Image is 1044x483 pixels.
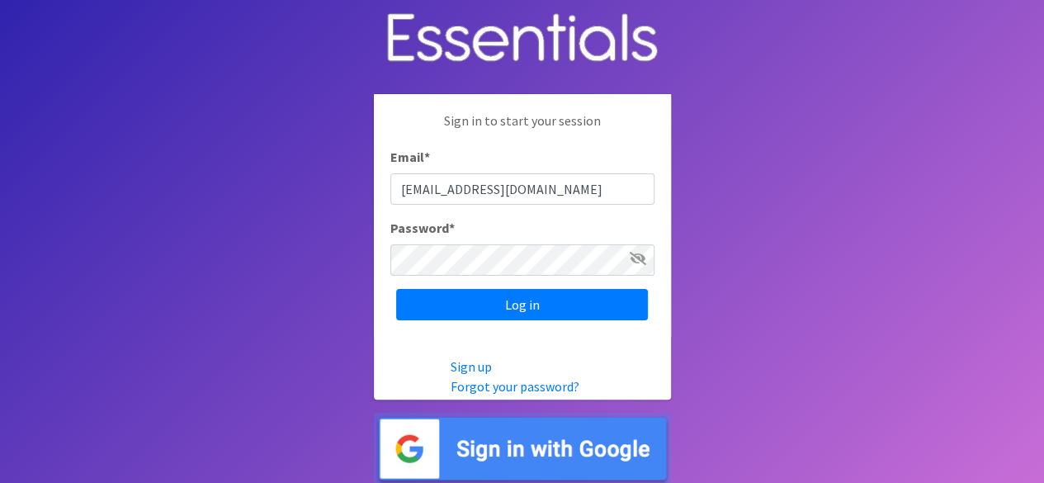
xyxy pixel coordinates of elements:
abbr: required [449,220,455,236]
a: Sign up [451,358,492,375]
p: Sign in to start your session [390,111,654,147]
label: Email [390,147,430,167]
a: Forgot your password? [451,378,579,395]
input: Log in [396,289,648,320]
label: Password [390,218,455,238]
abbr: required [424,149,430,165]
